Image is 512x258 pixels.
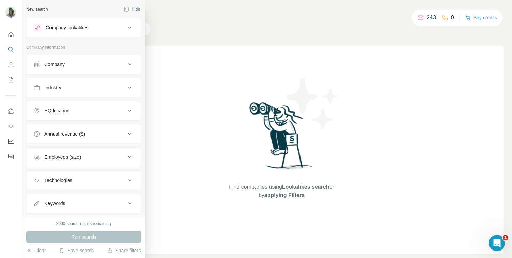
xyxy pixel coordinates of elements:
button: Industry [27,79,141,96]
p: 243 [427,14,436,22]
span: applying Filters [264,192,305,198]
span: Lookalikes search [282,184,330,190]
button: HQ location [27,103,141,119]
button: Technologies [27,172,141,188]
button: Share filters [107,247,141,254]
button: Keywords [27,195,141,212]
h4: Search [59,8,504,18]
button: Feedback [5,150,16,163]
button: Hide [119,4,145,14]
button: Company [27,56,141,73]
div: Company [44,61,65,68]
button: My lists [5,74,16,86]
button: Annual revenue ($) [27,126,141,142]
p: 0 [451,14,454,22]
div: Industry [44,84,61,91]
button: Buy credits [465,13,497,22]
button: Use Surfe API [5,120,16,133]
div: New search [26,6,48,12]
iframe: Intercom live chat [489,235,505,251]
img: Surfe Illustration - Stars [282,73,343,134]
div: Keywords [44,200,65,207]
img: Surfe Illustration - Woman searching with binoculars [246,100,317,176]
div: Annual revenue ($) [44,131,85,137]
img: Avatar [5,7,16,18]
button: Dashboard [5,135,16,148]
div: Technologies [44,177,72,184]
div: 2000 search results remaining [56,221,111,227]
span: 1 [503,235,508,240]
button: Use Surfe on LinkedIn [5,105,16,118]
button: Search [5,44,16,56]
button: Save search [59,247,94,254]
button: Company lookalikes [27,19,141,36]
div: Company lookalikes [46,24,88,31]
div: Employees (size) [44,154,81,161]
p: Company information [26,44,141,50]
button: Enrich CSV [5,59,16,71]
button: Employees (size) [27,149,141,165]
button: Quick start [5,29,16,41]
div: HQ location [44,107,69,114]
span: Find companies using or by [227,183,336,199]
button: Clear [26,247,46,254]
